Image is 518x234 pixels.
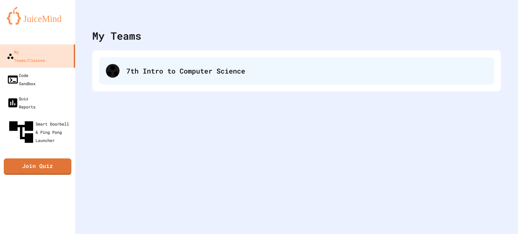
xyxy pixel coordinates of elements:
[126,66,487,76] div: 7th Intro to Computer Science
[4,158,71,175] a: Join Quiz
[92,28,141,43] div: My Teams
[7,7,68,25] img: logo-orange.svg
[7,71,36,88] div: Code Sandbox
[7,118,72,146] div: Smart Doorbell & Ping Pong Launcher
[7,48,45,64] div: My Teams/Classes
[99,57,494,84] div: 7th Intro to Computer Science
[7,94,36,111] div: Quiz Reports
